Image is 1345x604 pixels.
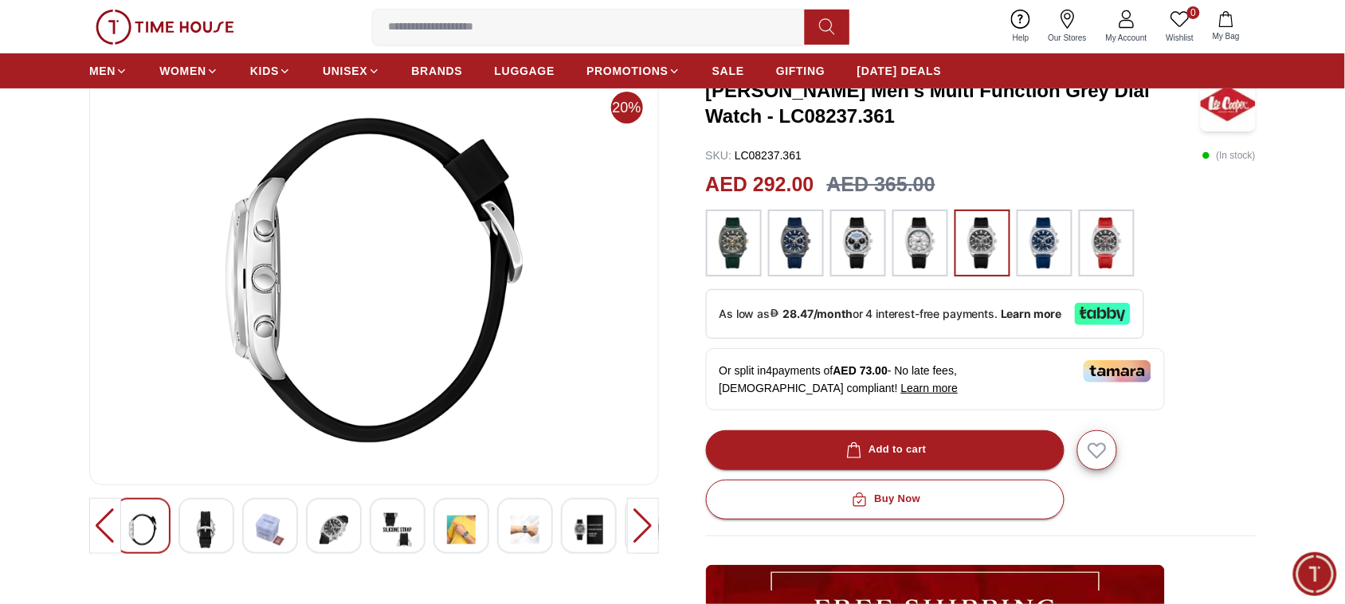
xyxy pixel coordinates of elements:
[1157,6,1203,47] a: 0Wishlist
[20,137,299,198] div: Timehousecompany
[1084,360,1151,382] img: Tamara
[20,259,299,323] div: Chat with us now
[827,170,935,200] h3: AED 365.00
[323,57,379,85] a: UNISEX
[159,57,218,85] a: WOMEN
[250,57,291,85] a: KIDS
[712,57,744,85] a: SALE
[74,280,271,301] span: Chat with us now
[256,512,284,548] img: Lee Cooper Men's Multi Function Grey Dial Watch - LC08237.065
[6,371,155,424] div: Home
[159,63,206,79] span: WOMEN
[776,63,825,79] span: GIFTING
[1203,8,1249,45] button: My Bag
[412,63,463,79] span: BRANDS
[96,10,234,45] img: ...
[383,512,412,548] img: Lee Cooper Men's Multi Function Grey Dial Watch - LC08237.065
[89,57,127,85] a: MEN
[712,63,744,79] span: SALE
[574,512,603,548] img: Lee Cooper Men's Multi Function Grey Dial Watch - LC08237.065
[963,218,1002,269] img: ...
[198,406,272,418] span: Conversation
[20,206,299,239] div: Find your dream watch—experts ready to assist!
[1087,218,1127,269] img: ...
[1006,32,1036,44] span: Help
[1206,30,1246,42] span: My Bag
[706,480,1065,520] button: Buy Now
[1100,32,1154,44] span: My Account
[495,63,555,79] span: LUGGAGE
[586,57,680,85] a: PROMOTIONS
[776,57,825,85] a: GIFTING
[849,490,920,508] div: Buy Now
[714,218,754,269] img: ...
[706,170,814,200] h2: AED 292.00
[1042,32,1093,44] span: Our Stores
[128,512,157,548] img: Lee Cooper Men's Multi Function Grey Dial Watch - LC08237.065
[833,364,888,377] span: AED 73.00
[412,57,463,85] a: BRANDS
[706,78,1202,129] h3: [PERSON_NAME] Men's Multi Function Grey Dial Watch - LC08237.361
[1039,6,1096,47] a: Our Stores
[901,382,959,394] span: Learn more
[495,57,555,85] a: LUGGAGE
[511,512,539,548] img: Lee Cooper Men's Multi Function Grey Dial Watch - LC08237.065
[857,63,942,79] span: [DATE] DEALS
[706,149,732,162] span: SKU :
[706,348,1165,410] div: Or split in 4 payments of - No late fees, [DEMOGRAPHIC_DATA] compliant!
[838,218,878,269] img: ...
[89,63,116,79] span: MEN
[776,218,816,269] img: ...
[320,512,348,548] img: Lee Cooper Men's Multi Function Grey Dial Watch - LC08237.065
[1187,6,1200,19] span: 0
[586,63,669,79] span: PROMOTIONS
[611,92,643,124] span: 20%
[250,63,279,79] span: KIDS
[22,21,53,53] img: Company logo
[1160,32,1200,44] span: Wishlist
[103,89,645,472] img: Lee Cooper Men's Multi Function Grey Dial Watch - LC08237.065
[843,441,927,459] div: Add to cart
[1201,76,1256,131] img: Lee Cooper Men's Multi Function Grey Dial Watch - LC08237.361
[1025,218,1065,269] img: ...
[1293,552,1337,596] div: Chat Widget
[158,371,313,424] div: Conversation
[1202,147,1256,163] p: ( In stock )
[857,57,942,85] a: [DATE] DEALS
[447,512,476,548] img: Lee Cooper Men's Multi Function Grey Dial Watch - LC08237.065
[323,63,367,79] span: UNISEX
[900,218,940,269] img: ...
[706,430,1065,470] button: Add to cart
[64,406,96,418] span: Home
[1003,6,1039,47] a: Help
[192,512,221,548] img: Lee Cooper Men's Multi Function Grey Dial Watch - LC08237.065
[706,147,802,163] p: LC08237.361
